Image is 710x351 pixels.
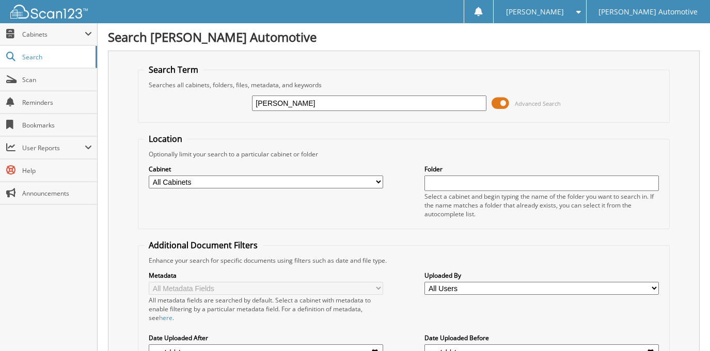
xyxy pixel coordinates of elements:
legend: Additional Document Filters [144,240,263,251]
span: Search [22,53,90,61]
label: Uploaded By [424,271,658,280]
span: Help [22,166,92,175]
div: Enhance your search for specific documents using filters such as date and file type. [144,256,664,265]
div: Select a cabinet and begin typing the name of the folder you want to search in. If the name match... [424,192,658,218]
span: Cabinets [22,30,85,39]
a: here [159,313,172,322]
span: [PERSON_NAME] [506,9,564,15]
span: User Reports [22,143,85,152]
label: Metadata [149,271,383,280]
span: Bookmarks [22,121,92,130]
div: Optionally limit your search to a particular cabinet or folder [144,150,664,158]
span: Announcements [22,189,92,198]
h1: Search [PERSON_NAME] Automotive [108,28,700,45]
span: [PERSON_NAME] Automotive [598,9,698,15]
span: Scan [22,75,92,84]
div: All metadata fields are searched by default. Select a cabinet with metadata to enable filtering b... [149,296,383,322]
div: Searches all cabinets, folders, files, metadata, and keywords [144,81,664,89]
img: scan123-logo-white.svg [10,5,88,19]
label: Folder [424,165,658,173]
label: Date Uploaded Before [424,333,658,342]
label: Cabinet [149,165,383,173]
span: Reminders [22,98,92,107]
span: Advanced Search [515,100,561,107]
legend: Search Term [144,64,203,75]
legend: Location [144,133,187,145]
label: Date Uploaded After [149,333,383,342]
